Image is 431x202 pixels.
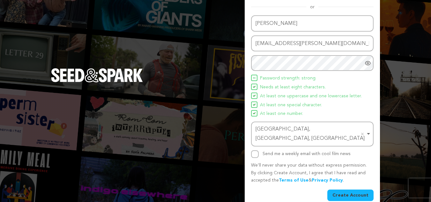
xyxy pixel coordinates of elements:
a: Show password as plain text. Warning: this will display your password on the screen. [365,60,371,66]
img: Seed&Spark Icon [253,103,256,106]
a: Seed&Spark Homepage [51,68,143,95]
span: or [306,4,318,10]
label: Send me a weekly email with cool film news [263,152,351,156]
span: At least one uppercase and one lowercase letter. [260,93,362,100]
button: Create Account [327,190,374,201]
a: Terms of Use [279,178,308,183]
a: Privacy Policy [312,178,343,183]
span: Password strength: strong [260,75,316,82]
img: Seed&Spark Icon [253,94,256,97]
img: Seed&Spark Icon [253,86,256,88]
img: Seed&Spark Icon [253,77,256,79]
input: Name [251,15,374,32]
img: Seed&Spark Logo [51,68,143,82]
img: Seed&Spark Icon [253,112,256,115]
input: Email address [251,35,374,52]
button: Remove item: 'ChIJbU60yXAWrjsR4E9-UejD3_g' [359,131,366,137]
span: At least one special character. [260,101,322,109]
span: At least one number. [260,110,303,118]
span: Needs at least eight characters. [260,84,326,91]
p: We’ll never share your data without express permission. By clicking Create Account, I agree that ... [251,162,374,184]
div: [GEOGRAPHIC_DATA], [GEOGRAPHIC_DATA], [GEOGRAPHIC_DATA] [256,125,365,143]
